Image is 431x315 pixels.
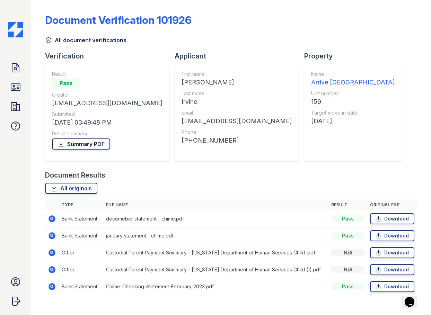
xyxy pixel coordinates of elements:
a: Download [370,213,414,224]
div: Pass [331,283,364,290]
td: Custodial Parent Payment Summary - [US_STATE] Department of Human Services Child (1).pdf [103,261,328,278]
div: [EMAIL_ADDRESS][DOMAIN_NAME] [182,116,292,126]
div: Document Verification 101926 [45,14,192,26]
td: january statement - chime.pdf [103,227,328,244]
div: [PHONE_NUMBER] [182,136,292,145]
div: Irvine [182,97,292,107]
a: Name Arrive [GEOGRAPHIC_DATA] [311,71,395,87]
td: Bank Statement [59,278,103,295]
div: Submitted [52,111,162,118]
td: Bank Statement [59,227,103,244]
img: CE_Icon_Blue-c292c112584629df590d857e76928e9f676e5b41ef8f769ba2f05ee15b207248.png [8,22,23,37]
iframe: chat widget [402,287,424,308]
div: Property [304,51,407,61]
div: Verification [45,51,175,61]
th: Original file [367,199,417,210]
td: Other [59,261,103,278]
div: [PERSON_NAME] [182,78,292,87]
a: Download [370,247,414,258]
div: Document Results [45,170,105,180]
div: First name [182,71,292,78]
td: decemeber statement - chime.pdf [103,210,328,227]
th: Type [59,199,103,210]
div: Result [52,71,162,78]
div: [DATE] 03:49:48 PM [52,118,162,127]
div: Pass [52,78,80,89]
div: 159 [311,97,395,107]
div: Pass [331,215,364,222]
div: [EMAIL_ADDRESS][DOMAIN_NAME] [52,98,162,108]
div: Email [182,109,292,116]
div: Applicant [175,51,304,61]
a: Download [370,230,414,241]
div: Phone [182,129,292,136]
td: Bank Statement [59,210,103,227]
th: File name [103,199,328,210]
div: Last name [182,90,292,97]
td: Chime-Checking-Statement-February-2023.pdf [103,278,328,295]
a: All document verifications [45,36,126,44]
div: Creator [52,91,162,98]
td: Other [59,244,103,261]
div: Result summary [52,130,162,137]
div: [DATE] [311,116,395,126]
a: Download [370,281,414,292]
a: Summary PDF [52,138,110,150]
th: Result [328,199,367,210]
div: Unit number [311,90,395,97]
div: Pass [331,232,364,239]
div: N/A [331,266,364,273]
a: All originals [45,183,97,194]
div: N/A [331,249,364,256]
div: Arrive [GEOGRAPHIC_DATA] [311,78,395,87]
div: Name [311,71,395,78]
div: Target move in date [311,109,395,116]
td: Custodial Parent Payment Summary - [US_STATE] Department of Human Services Child .pdf [103,244,328,261]
a: Download [370,264,414,275]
